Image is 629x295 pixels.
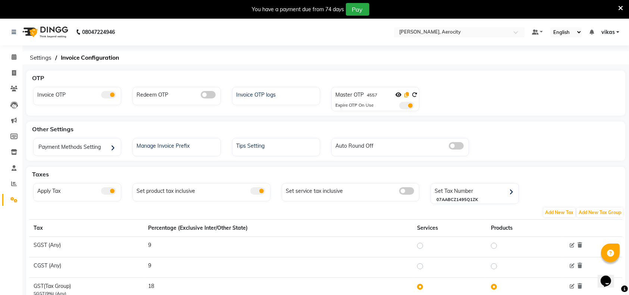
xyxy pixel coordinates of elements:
div: Invoice OTP logs [234,89,320,99]
div: Auto Round Off [334,140,469,150]
div: Set service tax inclusive [284,185,419,195]
label: 4557 [367,92,377,98]
td: 9 [144,257,413,277]
img: logo [19,22,70,43]
div: Payment Methods Setting [35,140,121,156]
td: 9 [144,236,413,257]
span: Add New Tax [543,208,575,217]
div: Set Tax Number [433,185,518,197]
th: Products [486,219,562,236]
td: CGST (Any) [29,257,144,277]
div: 07AABCZ1495Q1ZK [436,197,518,203]
b: 08047224946 [82,22,115,43]
span: Settings [26,51,55,65]
span: vikas [601,28,615,36]
a: Add New Tax Group [576,209,624,216]
span: Add New Tax Group [577,208,623,217]
div: Invoice OTP [35,89,121,99]
div: Set product tax inclusive [135,185,270,195]
td: SGST (Any) [29,236,144,257]
div: You have a payment due from 74 days [252,6,344,13]
iframe: chat widget [598,265,622,288]
th: Services [413,219,486,236]
div: Manage Invoice Prefix [135,140,220,150]
th: Percentage (Exclusive Inter/Other State) [144,219,413,236]
span: (Tax Group) [44,283,71,289]
a: Invoice OTP logs [232,89,320,99]
div: Expire OTP On Use [335,102,373,109]
a: Tips Setting [232,140,320,150]
label: Master OTP [335,91,364,99]
div: Tips Setting [234,140,320,150]
div: Redeem OTP [135,89,220,99]
a: Manage Invoice Prefix [133,140,220,150]
button: Pay [346,3,369,16]
span: Invoice Configuration [57,51,123,65]
a: Add New Tax [542,209,576,216]
th: Tax [29,219,144,236]
div: Apply Tax [35,185,121,195]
